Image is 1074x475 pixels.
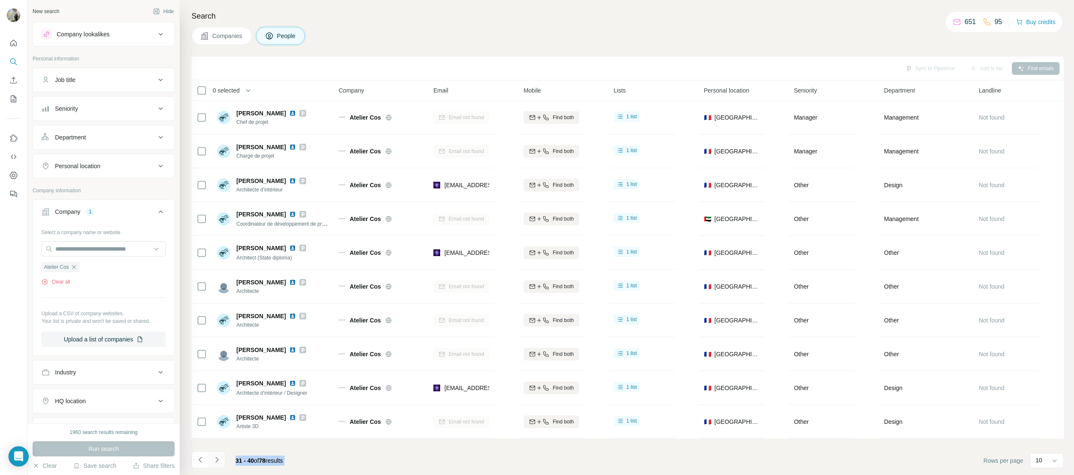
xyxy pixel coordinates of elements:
span: Chef de projet [236,118,306,126]
img: provider leadmagic logo [433,248,440,257]
img: provider leadmagic logo [433,384,440,392]
span: Not found [979,418,1005,425]
span: Atelier Cos [350,282,381,291]
span: Rows per page [984,456,1023,465]
span: Atelier Cos [350,215,381,223]
span: [GEOGRAPHIC_DATA] [715,147,760,156]
button: Seniority [33,98,174,119]
img: Logo of Atelier Cos [339,351,345,358]
div: Company lookalikes [57,30,110,38]
span: Atelier Cos [350,418,381,426]
img: LinkedIn logo [289,211,296,218]
img: Avatar [217,246,230,259]
img: LinkedIn logo [289,144,296,150]
img: Logo of Atelier Cos [339,385,345,391]
span: [GEOGRAPHIC_DATA] [715,316,760,325]
span: results [236,457,283,464]
span: [GEOGRAPHIC_DATA] [715,350,760,358]
span: Find both [553,283,574,290]
div: 1 [85,208,95,216]
span: 31 - 40 [236,457,254,464]
span: [GEOGRAPHIC_DATA] [715,248,760,257]
button: Share filters [133,461,175,470]
p: 10 [1036,456,1042,464]
span: Design [884,181,903,189]
span: Architecte [236,321,306,329]
span: Coordinateur de développement de projets [236,220,332,227]
button: Find both [523,145,579,158]
span: [PERSON_NAME] [236,312,286,320]
img: Avatar [217,381,230,395]
p: Your list is private and won't be saved or shared. [41,317,166,325]
button: Save search [73,461,116,470]
button: Upload a list of companies [41,332,166,347]
button: Use Surfe API [7,149,20,164]
img: LinkedIn logo [289,313,296,319]
img: provider leadmagic logo [433,181,440,189]
div: Personal location [55,162,100,170]
p: Upload a CSV of company websites. [41,310,166,317]
span: Manager [794,148,817,155]
span: [PERSON_NAME] [236,210,286,218]
button: Job title [33,70,174,90]
span: [GEOGRAPHIC_DATA] [715,181,760,189]
button: Find both [523,246,579,259]
button: Enrich CSV [7,73,20,88]
span: Design [884,418,903,426]
span: Architect (State diploma) [236,255,292,261]
span: [EMAIL_ADDRESS][DOMAIN_NAME] [444,249,545,256]
span: 🇫🇷 [704,113,711,122]
span: 🇦🇪 [704,215,711,223]
span: 1 list [626,248,637,256]
span: Seniority [794,86,817,95]
button: Clear [33,461,57,470]
span: 🇫🇷 [704,316,711,325]
span: Other [794,249,809,256]
button: Dashboard [7,168,20,183]
button: Company lookalikes [33,24,174,44]
span: [PERSON_NAME] [236,346,286,354]
span: Find both [553,317,574,324]
div: HQ location [55,397,86,405]
img: Avatar [217,280,230,293]
button: Personal location [33,156,174,176]
span: Design [884,384,903,392]
img: Avatar [7,8,20,22]
button: Quick start [7,35,20,51]
div: Company [55,207,80,216]
span: [PERSON_NAME] [236,244,286,252]
span: Company [339,86,364,95]
span: 0 selected [213,86,240,95]
img: LinkedIn logo [289,279,296,286]
h4: Search [192,10,1064,22]
img: LinkedIn logo [289,245,296,251]
button: Find both [523,280,579,293]
span: People [277,32,296,40]
button: Find both [523,314,579,327]
img: Logo of Atelier Cos [339,249,345,256]
button: HQ location [33,391,174,411]
span: Not found [979,148,1005,155]
span: Atelier Cos [350,248,381,257]
span: [GEOGRAPHIC_DATA] [715,113,760,122]
button: Buy credits [1016,16,1055,28]
span: Architecte d’intérieur [236,186,306,194]
span: [PERSON_NAME] [236,177,286,185]
span: Email [433,86,448,95]
img: Logo of Atelier Cos [339,283,345,290]
button: Department [33,127,174,147]
img: Avatar [217,212,230,226]
span: [EMAIL_ADDRESS][DOMAIN_NAME] [444,182,545,188]
div: New search [33,8,59,15]
span: Other [794,182,809,188]
span: Architecte d’intérieur / Designer [236,390,307,396]
p: Personal information [33,55,175,63]
span: Atelier Cos [350,181,381,189]
span: Other [884,316,899,325]
span: [GEOGRAPHIC_DATA] [715,215,760,223]
img: Avatar [217,111,230,124]
span: Find both [553,181,574,189]
span: Department [884,86,915,95]
span: Companies [212,32,243,40]
button: Navigate to previous page [192,451,208,468]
